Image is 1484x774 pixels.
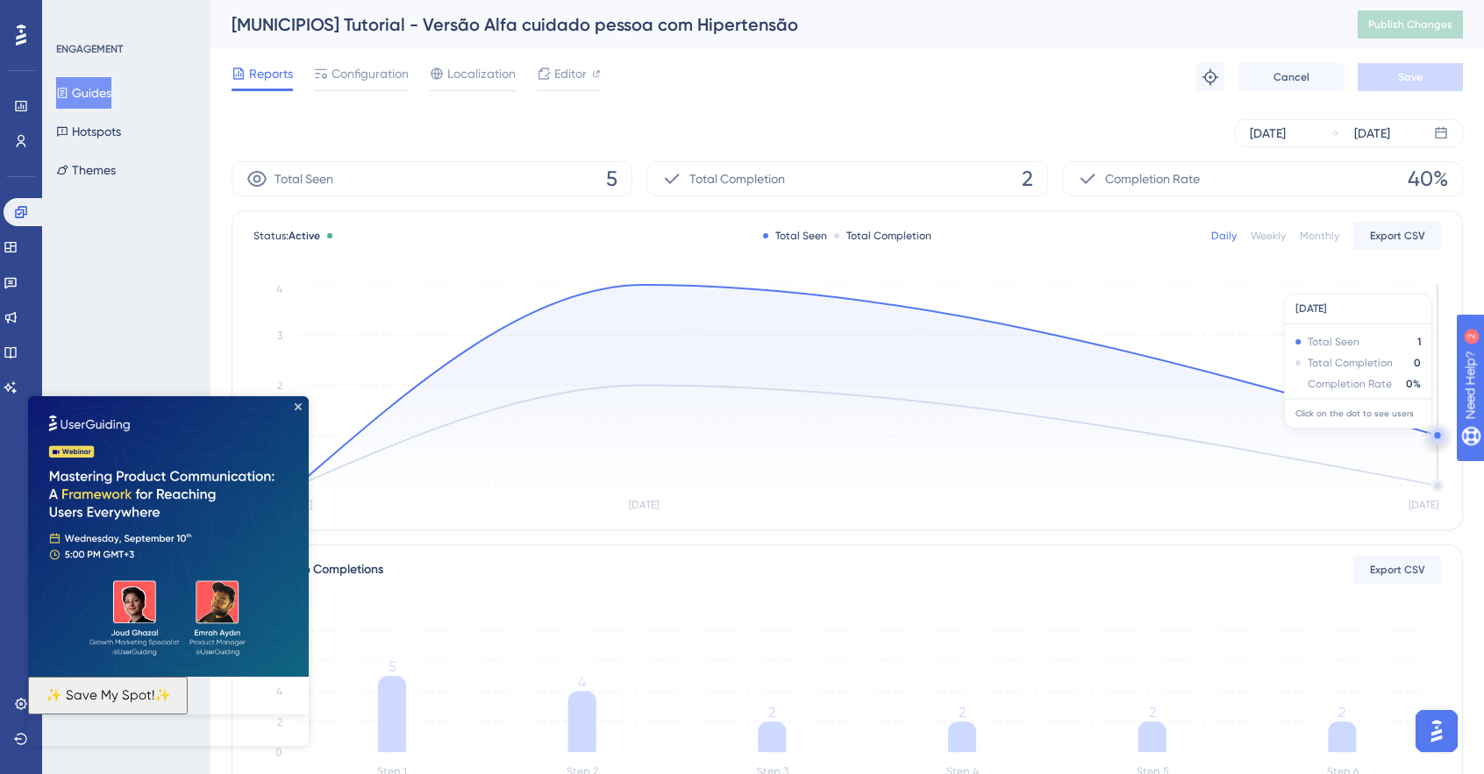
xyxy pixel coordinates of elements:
button: Cancel [1238,63,1344,91]
tspan: [DATE] [1409,499,1438,511]
span: Total Seen [275,168,333,189]
span: Status: [253,229,320,243]
span: 2 [1022,165,1033,193]
span: Export CSV [1370,563,1425,577]
span: 5 [606,165,617,193]
span: Need Help? [41,4,110,25]
span: Completion Rate [1105,168,1200,189]
span: Publish Changes [1368,18,1452,32]
button: Themes [56,154,116,186]
button: Guides [56,77,111,109]
tspan: 2 [959,704,966,721]
tspan: 5 [389,658,396,675]
iframe: UserGuiding AI Assistant Launcher [1410,705,1463,757]
div: 2 [122,9,127,23]
button: Hotspots [56,116,121,147]
span: Save [1398,70,1423,84]
span: Editor [554,63,587,84]
button: Publish Changes [1358,11,1463,39]
div: Monthly [1300,229,1339,243]
tspan: 2 [768,704,775,721]
tspan: [DATE] [629,499,659,511]
span: Export CSV [1370,229,1425,243]
div: Close Preview [267,7,274,14]
tspan: 2 [1338,704,1345,721]
div: Daily [1211,229,1237,243]
tspan: 2 [277,380,282,392]
tspan: 4 [578,674,586,691]
span: Configuration [332,63,409,84]
div: [DATE] [1354,123,1390,144]
span: Cancel [1274,70,1309,84]
div: ENGAGEMENT [56,42,123,56]
span: Reports [249,63,293,84]
span: Active [289,230,320,242]
span: Localization [447,63,516,84]
div: Weekly [1251,229,1286,243]
tspan: 4 [276,283,282,295]
tspan: 3 [277,330,282,342]
span: 40% [1408,165,1448,193]
tspan: 2 [1149,704,1156,721]
tspan: 0 [275,746,282,758]
span: Total Completion [689,168,785,189]
button: Export CSV [1353,556,1441,584]
button: Export CSV [1353,222,1441,250]
div: Total Seen [763,229,827,243]
div: Total Step Completions [253,559,383,580]
div: Total Completion [834,229,931,243]
button: Save [1358,63,1463,91]
div: [DATE] [1250,123,1286,144]
div: [MUNICIPIOS] Tutorial - Versão Alfa cuidado pessoa com Hipertensão [232,12,1314,37]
